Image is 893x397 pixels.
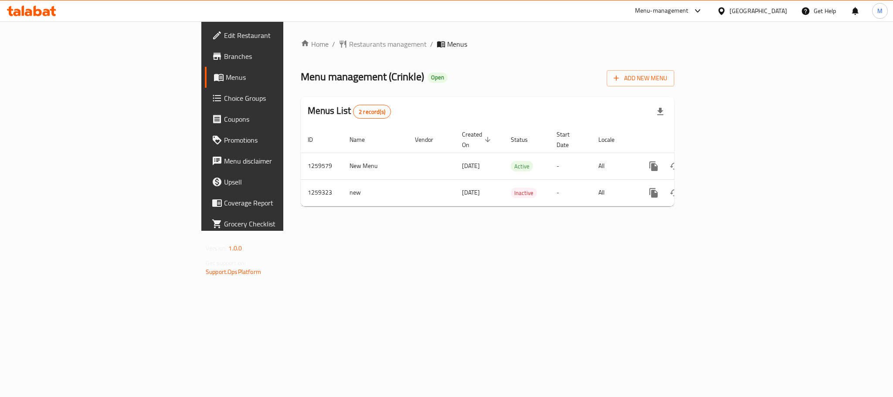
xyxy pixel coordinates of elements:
span: Version: [206,243,227,254]
span: Upsell [224,177,343,187]
a: Menu disclaimer [205,151,350,171]
td: - [550,153,591,179]
span: Promotions [224,135,343,145]
span: Get support on: [206,257,246,269]
a: Support.OpsPlatform [206,266,261,277]
td: All [591,153,636,179]
span: Vendor [415,134,445,145]
a: Grocery Checklist [205,213,350,234]
button: Add New Menu [607,70,674,86]
div: Total records count [353,105,391,119]
span: Name [350,134,376,145]
span: Restaurants management [349,39,427,49]
div: Inactive [511,188,537,198]
span: Menus [447,39,467,49]
a: Coupons [205,109,350,130]
span: [DATE] [462,187,480,198]
span: Inactive [511,188,537,198]
span: ID [308,134,324,145]
th: Actions [636,127,734,153]
h2: Menus List [308,104,391,119]
span: Choice Groups [224,93,343,103]
span: Coupons [224,114,343,124]
a: Branches [205,46,350,67]
span: Menu disclaimer [224,156,343,166]
button: Change Status [664,156,685,177]
span: Branches [224,51,343,62]
span: Status [511,134,539,145]
span: M [877,6,883,16]
span: Created On [462,129,493,150]
table: enhanced table [301,127,734,206]
span: Active [511,161,533,171]
div: Open [428,72,448,83]
span: Grocery Checklist [224,219,343,229]
li: / [430,39,433,49]
a: Coverage Report [205,192,350,213]
div: Menu-management [635,6,689,16]
td: All [591,179,636,206]
div: [GEOGRAPHIC_DATA] [730,6,787,16]
a: Choice Groups [205,88,350,109]
a: Menus [205,67,350,88]
span: Open [428,74,448,81]
span: Menus [226,72,343,82]
span: 2 record(s) [353,108,390,116]
nav: breadcrumb [301,39,674,49]
a: Upsell [205,171,350,192]
td: New Menu [343,153,408,179]
button: more [643,156,664,177]
span: Coverage Report [224,198,343,208]
button: more [643,182,664,203]
span: Locale [598,134,626,145]
a: Promotions [205,130,350,151]
div: Export file [650,101,671,122]
a: Edit Restaurant [205,25,350,46]
button: Change Status [664,182,685,203]
td: - [550,179,591,206]
span: Menu management ( Crinkle ) [301,67,424,86]
td: new [343,179,408,206]
a: Restaurants management [339,39,427,49]
span: Add New Menu [614,73,667,84]
span: [DATE] [462,160,480,171]
span: Start Date [557,129,581,150]
span: 1.0.0 [228,243,242,254]
span: Edit Restaurant [224,30,343,41]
